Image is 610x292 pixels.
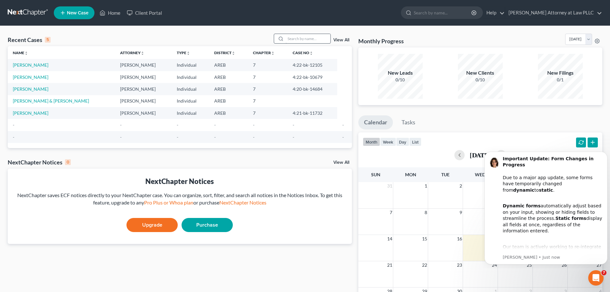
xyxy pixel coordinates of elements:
[405,172,416,177] span: Mon
[13,134,14,140] span: -
[172,107,209,119] td: Individual
[13,50,28,55] a: Nameunfold_more
[248,71,288,83] td: 7
[424,209,428,216] span: 8
[65,159,71,165] div: 0
[253,50,275,55] a: Chapterunfold_more
[378,69,423,77] div: New Leads
[458,69,503,77] div: New Clients
[483,7,505,19] a: Help
[386,235,393,243] span: 14
[115,83,172,95] td: [PERSON_NAME]
[209,83,248,95] td: AREB
[458,77,503,83] div: 0/10
[538,69,583,77] div: New Filings
[386,182,393,190] span: 31
[293,122,294,128] span: -
[424,182,428,190] span: 1
[67,11,88,15] span: New Case
[288,59,337,71] td: 4:22-bk-12105
[172,83,209,95] td: Individual
[363,138,380,146] button: month
[141,51,144,55] i: unfold_more
[286,34,330,43] input: Search by name...
[209,71,248,83] td: AREB
[115,107,172,119] td: [PERSON_NAME]
[186,51,190,55] i: unfold_more
[421,235,428,243] span: 15
[421,261,428,269] span: 22
[358,115,393,129] a: Calendar
[271,51,275,55] i: unfold_more
[389,209,393,216] span: 7
[177,122,178,128] span: -
[13,122,14,128] span: -
[588,270,604,286] iframe: Intercom live chat
[21,109,121,114] p: Message from Emma, sent Just now
[380,138,396,146] button: week
[333,160,349,165] a: View All
[209,59,248,71] td: AREB
[172,95,209,107] td: Individual
[288,71,337,83] td: 4:22-bk-10679
[8,36,51,44] div: Recent Cases
[333,38,349,42] a: View All
[172,71,209,83] td: Individual
[45,37,51,43] div: 5
[482,146,610,268] iframe: Intercom notifications message
[456,261,463,269] span: 23
[96,7,124,19] a: Home
[126,218,178,232] a: Upgrade
[13,110,48,116] a: [PERSON_NAME]
[601,270,606,275] span: 7
[21,92,121,136] div: Our team is actively working to re-integrate dynamic functionality and expects to have it restore...
[342,134,344,140] span: -
[13,86,48,92] a: [PERSON_NAME]
[214,134,216,140] span: -
[13,192,347,206] div: NextChapter saves ECF notices directly to your NextChapter case. You can organize, sort, filter, ...
[309,51,313,55] i: unfold_more
[115,95,172,107] td: [PERSON_NAME]
[378,77,423,83] div: 0/10
[475,172,485,177] span: Wed
[120,50,144,55] a: Attorneyunfold_more
[248,107,288,119] td: 7
[120,134,122,140] span: -
[24,51,28,55] i: unfold_more
[8,158,71,166] div: NextChapter Notices
[232,51,235,55] i: unfold_more
[505,7,602,19] a: [PERSON_NAME] Attorney at Law PLLC
[288,107,337,119] td: 4:21-bk-11732
[371,172,380,177] span: Sun
[248,83,288,95] td: 7
[248,95,288,107] td: 7
[13,62,48,68] a: [PERSON_NAME]
[214,50,235,55] a: Districtunfold_more
[209,107,248,119] td: AREB
[253,134,255,140] span: -
[172,59,209,71] td: Individual
[209,95,248,107] td: AREB
[253,122,255,128] span: -
[13,176,347,186] div: NextChapter Notices
[358,37,404,45] h3: Monthly Progress
[248,59,288,71] td: 7
[13,98,89,104] a: [PERSON_NAME] & [PERSON_NAME]
[177,50,190,55] a: Typeunfold_more
[124,7,165,19] a: Client Portal
[396,115,421,129] a: Tasks
[214,122,216,128] span: -
[115,59,172,71] td: [PERSON_NAME]
[182,218,233,232] a: Purchase
[414,7,472,19] input: Search by name...
[342,122,344,128] span: -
